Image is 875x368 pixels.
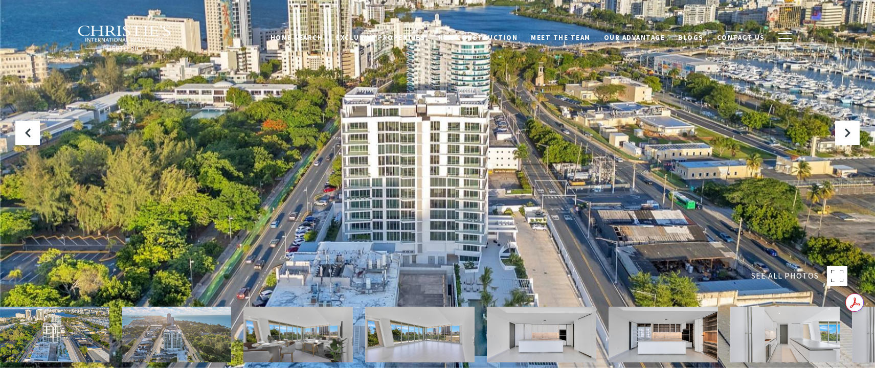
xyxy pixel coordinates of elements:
a: Blogs [671,28,710,48]
img: 540 AVE DE LA CONSTITUCIÓN #502 [609,307,718,362]
a: Home Search [264,28,330,48]
img: 540 AVE DE LA CONSTITUCIÓN #502 [243,307,353,362]
img: 540 AVE DE LA CONSTITUCIÓN #502 [365,307,475,362]
a: New Construction [432,28,524,48]
img: Christie's International Real Estate black text logo [77,25,172,52]
span: Contact Us [717,33,765,42]
a: Meet the Team [524,28,597,48]
span: New Construction [438,33,518,42]
img: 540 AVE DE LA CONSTITUCIÓN #502 [487,307,596,362]
span: SEE ALL PHOTOS [751,269,819,283]
span: Exclusive Properties [336,33,425,42]
span: Our Advantage [604,33,665,42]
img: 540 AVE DE LA CONSTITUCIÓN #502 [122,307,231,362]
img: 540 AVE DE LA CONSTITUCIÓN #502 [730,307,840,362]
a: Exclusive Properties [329,28,432,48]
a: Our Advantage [597,28,672,48]
span: Blogs [678,33,704,42]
